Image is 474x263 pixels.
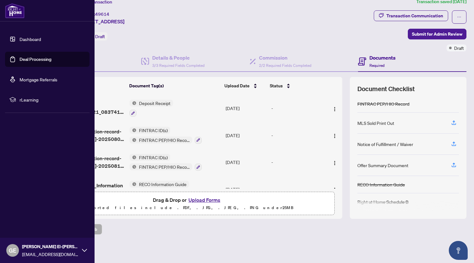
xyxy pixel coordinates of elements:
[374,10,448,21] button: Transaction Communication
[5,3,25,18] img: logo
[9,246,16,255] span: GE
[454,44,464,51] span: Draft
[449,241,468,260] button: Open asap
[332,107,337,112] img: Logo
[259,63,311,68] span: 2/2 Required Fields Completed
[357,85,415,93] span: Document Checklist
[130,154,202,171] button: Status IconFINTRAC ID(s)Status IconFINTRAC PEP/HIO Record
[222,77,267,95] th: Upload Date
[330,157,340,167] button: Logo
[412,29,462,39] span: Submit for Admin Review
[153,196,222,204] span: Drag & Drop or
[330,130,340,140] button: Logo
[44,204,331,212] p: Supported files include .PDF, .JPG, .JPEG, .PNG under 25 MB
[271,132,324,139] div: -
[136,154,170,161] span: FINTRAC ID(s)
[136,137,192,143] span: FINTRAC PEP/HIO Record
[332,187,337,192] img: Logo
[95,11,109,17] span: 49614
[127,77,222,95] th: Document Tag(s)
[224,82,250,89] span: Upload Date
[78,18,124,25] span: [STREET_ADDRESS]
[130,100,136,107] img: Status Icon
[271,186,324,193] div: -
[223,95,269,122] td: [DATE]
[332,133,337,138] img: Logo
[130,154,136,161] img: Status Icon
[357,100,409,107] div: FINTRAC PEP/HIO Record
[457,15,461,19] span: ellipsis
[130,181,189,198] button: Status IconRECO Information Guide
[136,127,170,134] span: FINTRAC ID(s)
[20,77,57,82] a: Mortgage Referrals
[130,163,136,170] img: Status Icon
[22,243,79,250] span: [PERSON_NAME] El-[PERSON_NAME]
[22,251,79,258] span: [EMAIL_ADDRESS][DOMAIN_NAME]
[386,11,443,21] div: Transaction Communication
[271,159,324,166] div: -
[357,141,413,148] div: Notice of Fulfillment / Waiver
[136,181,189,188] span: RECO Information Guide
[271,105,324,112] div: -
[130,127,202,144] button: Status IconFINTRAC ID(s)Status IconFINTRAC PEP/HIO Record
[130,181,136,188] img: Status Icon
[223,149,269,176] td: [DATE]
[267,77,324,95] th: Status
[136,163,192,170] span: FINTRAC PEP/HIO Record
[408,29,466,39] button: Submit for Admin Review
[152,63,205,68] span: 3/3 Required Fields Completed
[369,63,384,68] span: Required
[152,54,205,61] h4: Details & People
[369,54,396,61] h4: Documents
[130,127,136,134] img: Status Icon
[332,161,337,166] img: Logo
[41,192,334,215] span: Drag & Drop orUpload FormsSupported files include .PDF, .JPG, .JPEG, .PNG under25MB
[357,198,408,205] div: Right at Home Schedule B
[130,100,173,117] button: Status IconDeposit Receipt
[20,36,41,42] a: Dashboard
[223,176,269,203] td: [DATE]
[20,56,51,62] a: Deal Processing
[330,103,340,113] button: Logo
[187,196,222,204] button: Upload Forms
[357,181,405,188] div: RECO Information Guide
[95,34,105,39] span: Draft
[357,120,394,126] div: MLS Sold Print Out
[130,137,136,143] img: Status Icon
[330,184,340,194] button: Logo
[223,122,269,149] td: [DATE]
[20,96,85,103] span: rLearning
[357,162,408,169] div: Offer Summary Document
[136,100,173,107] span: Deposit Receipt
[259,54,311,61] h4: Commission
[270,82,283,89] span: Status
